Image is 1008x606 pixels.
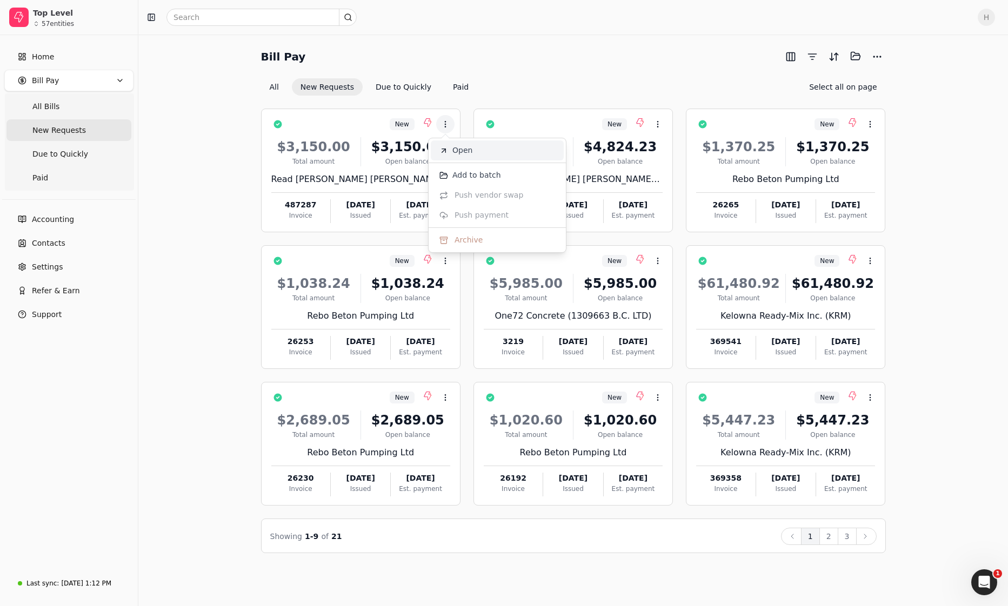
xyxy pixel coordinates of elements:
[32,261,63,273] span: Settings
[365,410,450,430] div: $2,689.05
[6,167,131,188] a: Paid
[365,137,450,157] div: $3,150.00
[604,347,663,357] div: Est. payment
[790,157,875,166] div: Open balance
[271,157,356,166] div: Total amount
[604,199,663,211] div: [DATE]
[578,430,663,440] div: Open balance
[756,336,816,347] div: [DATE]
[32,101,59,112] span: All Bills
[578,293,663,303] div: Open balance
[820,256,834,266] span: New
[484,446,663,459] div: Rebo Beton Pumping Ltd
[271,211,330,220] div: Invoice
[32,125,86,136] span: New Requests
[455,234,483,246] span: Archive
[271,137,356,157] div: $3,150.00
[365,157,450,166] div: Open balance
[6,143,131,165] a: Due to Quickly
[271,336,330,347] div: 26253
[819,528,838,545] button: 2
[261,78,478,96] div: Invoice filter options
[4,46,133,68] a: Home
[543,347,603,357] div: Issued
[820,119,834,129] span: New
[756,484,816,494] div: Issued
[756,199,816,211] div: [DATE]
[696,274,781,293] div: $61,480.92
[32,51,54,63] span: Home
[971,569,997,595] iframe: Intercom live chat
[696,410,781,430] div: $5,447.23
[331,532,342,541] span: 21
[578,137,663,157] div: $4,824.23
[484,137,569,157] div: $4,824.23
[696,157,781,166] div: Total amount
[696,347,755,357] div: Invoice
[271,274,356,293] div: $1,038.24
[452,170,501,181] span: Add to batch
[271,446,450,459] div: Rebo Beton Pumping Ltd
[4,304,133,325] button: Support
[543,473,603,484] div: [DATE]
[801,528,820,545] button: 1
[484,274,569,293] div: $5,985.00
[838,528,857,545] button: 3
[484,430,569,440] div: Total amount
[271,347,330,357] div: Invoice
[26,578,59,588] div: Last sync:
[365,293,450,303] div: Open balance
[61,578,111,588] div: [DATE] 1:12 PM
[331,473,390,484] div: [DATE]
[365,274,450,293] div: $1,038.24
[543,211,603,220] div: Issued
[271,309,450,322] div: Rebo Beton Pumping Ltd
[166,9,357,26] input: Search
[608,393,622,402] span: New
[32,285,80,297] span: Refer & Earn
[32,75,59,86] span: Bill Pay
[32,214,74,225] span: Accounting
[452,145,472,156] span: Open
[696,137,781,157] div: $1,370.25
[391,199,450,211] div: [DATE]
[32,172,48,184] span: Paid
[367,78,440,96] button: Due to Quickly
[395,119,409,129] span: New
[331,199,390,211] div: [DATE]
[756,347,816,357] div: Issued
[800,78,885,96] button: Select all on page
[271,473,330,484] div: 26230
[790,293,875,303] div: Open balance
[578,157,663,166] div: Open balance
[578,410,663,430] div: $1,020.60
[578,274,663,293] div: $5,985.00
[305,532,318,541] span: 1 - 9
[484,336,543,347] div: 3219
[696,430,781,440] div: Total amount
[696,446,875,459] div: Kelowna Ready-Mix Inc. (KRM)
[455,190,523,201] span: Push vendor swap
[331,211,390,220] div: Issued
[869,48,886,65] button: More
[484,173,663,186] div: Read [PERSON_NAME] [PERSON_NAME] Ltd.
[271,293,356,303] div: Total amount
[816,473,875,484] div: [DATE]
[820,393,834,402] span: New
[484,473,543,484] div: 26192
[604,473,663,484] div: [DATE]
[455,210,509,221] span: Push payment
[33,8,129,18] div: Top Level
[6,96,131,117] a: All Bills
[4,232,133,254] a: Contacts
[261,78,288,96] button: All
[608,256,622,266] span: New
[331,336,390,347] div: [DATE]
[604,484,663,494] div: Est. payment
[816,199,875,211] div: [DATE]
[42,21,74,27] div: 57 entities
[825,48,843,65] button: Sort
[331,484,390,494] div: Issued
[271,430,356,440] div: Total amount
[271,199,330,211] div: 487287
